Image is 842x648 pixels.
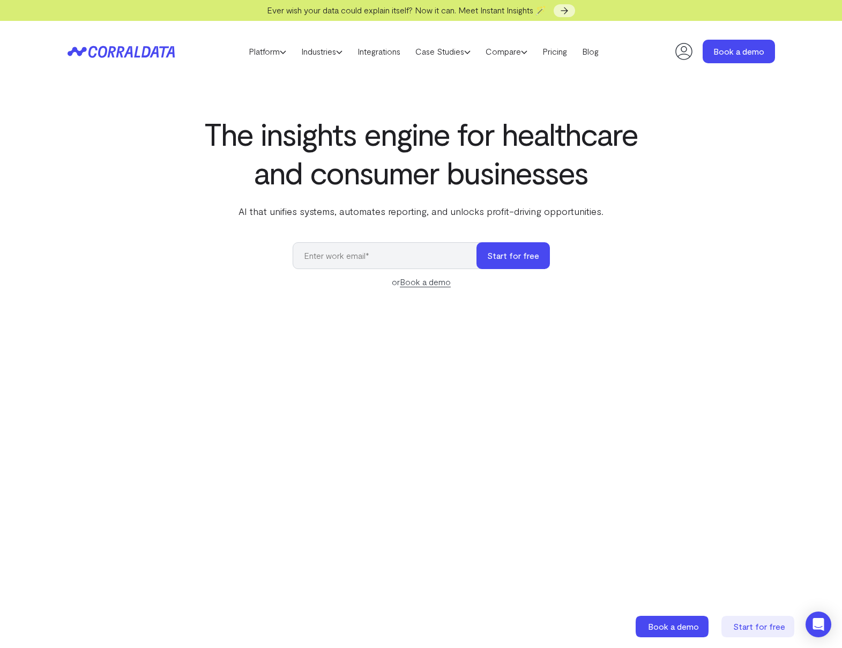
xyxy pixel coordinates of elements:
a: Compare [478,43,535,59]
a: Pricing [535,43,575,59]
a: Book a demo [703,40,775,63]
a: Case Studies [408,43,478,59]
a: Platform [241,43,294,59]
span: Book a demo [648,621,699,631]
a: Book a demo [400,277,451,287]
div: Open Intercom Messenger [806,612,831,637]
a: Integrations [350,43,408,59]
a: Start for free [721,616,796,637]
div: or [293,275,550,288]
span: Ever wish your data could explain itself? Now it can. Meet Instant Insights 🪄 [267,5,546,15]
button: Start for free [476,242,550,269]
h1: The insights engine for healthcare and consumer businesses [203,114,640,191]
a: Industries [294,43,350,59]
span: Start for free [733,621,785,631]
a: Book a demo [636,616,711,637]
input: Enter work email* [293,242,487,269]
p: AI that unifies systems, automates reporting, and unlocks profit-driving opportunities. [203,204,640,218]
a: Blog [575,43,606,59]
